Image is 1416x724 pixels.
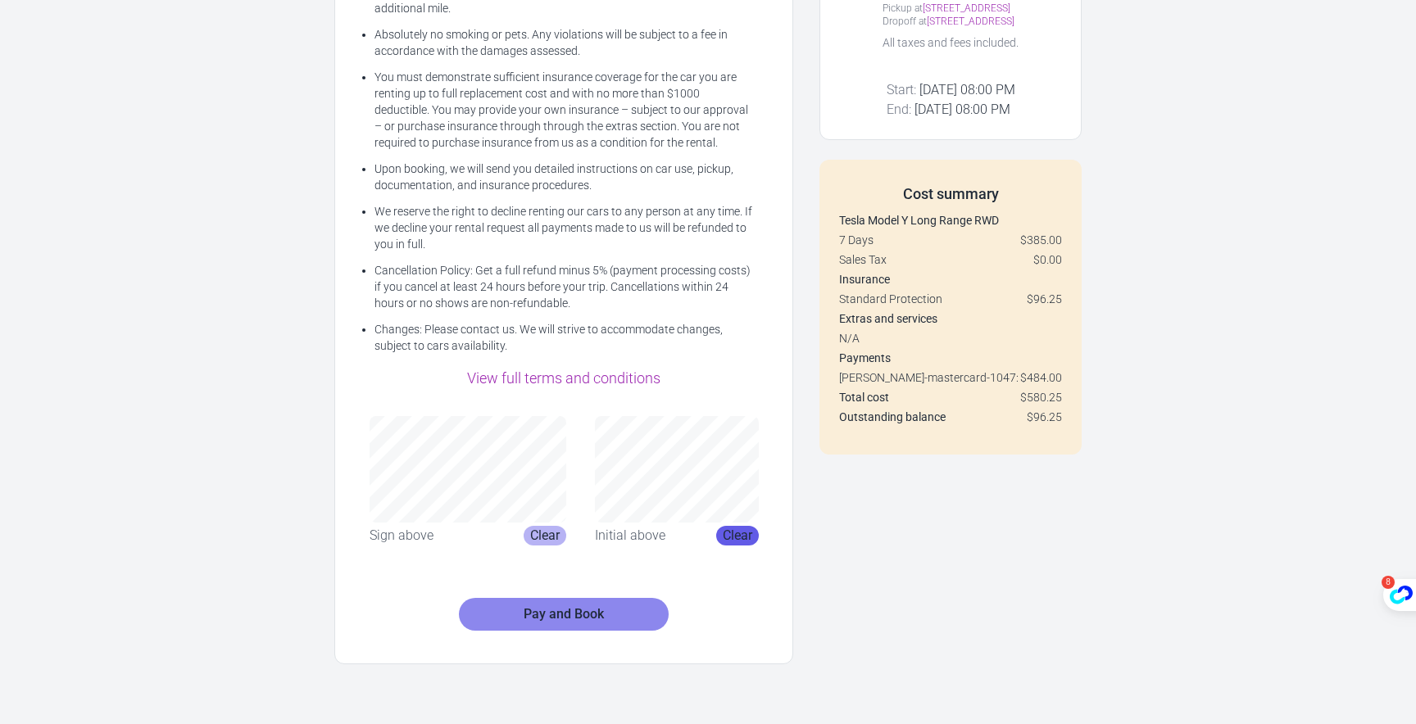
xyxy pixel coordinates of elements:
span: End: [887,102,911,117]
li: Upon booking, we will send you detailed instructions on car use, pickup, documentation, and insur... [374,161,753,193]
a: View full terms and conditions [467,369,660,387]
li: Absolutely no smoking or pets. Any violations will be subject to a fee in accordance with the dam... [374,26,753,59]
div: $580.25 [1020,389,1062,405]
div: All taxes and fees included. [883,34,1019,51]
span: $484.00 [1020,369,1062,386]
span: [DATE] 08:00 PM [914,102,1010,117]
li: We reserve the right to decline renting our cars to any person at any time. If we decline your re... [374,203,753,252]
span: $96.25 [1027,291,1062,307]
button: Clear [716,526,759,545]
span: Start: [887,82,916,97]
strong: Outstanding balance [839,410,946,423]
span: $0.00 [1033,251,1062,268]
div: Sign above [370,526,433,545]
li: Changes: Please contact us. We will strive to accommodate changes, subject to cars availability. [374,321,753,354]
div: N/A [839,330,1062,346]
span: [DATE] 08:00 PM [919,82,1015,97]
strong: Payments [839,351,891,364]
div: $96.25 [1027,409,1062,425]
strong: Insurance [839,273,890,286]
a: [STREET_ADDRESS] [923,2,1010,14]
button: Clear [524,526,566,545]
button: Pay and Book [459,598,669,631]
div: Standard Protection [839,291,1062,307]
li: Cancellation Policy: Get a full refund minus 5% (payment processing costs) if you cancel at least... [374,262,753,311]
div: 7 Days [839,232,1062,248]
div: Initial above [595,526,665,545]
span: $385.00 [1020,232,1062,248]
div: Cost summary [839,183,1062,206]
a: [STREET_ADDRESS] [927,16,1014,27]
li: You must demonstrate sufficient insurance coverage for the car you are renting up to full replace... [374,69,753,151]
span: Dropoff at [883,16,927,27]
strong: Tesla Model Y Long Range RWD [839,214,999,227]
div: Sales Tax [839,251,1062,268]
span: Pickup at [883,2,923,14]
strong: Extras and services [839,312,937,325]
strong: Total cost [839,391,889,404]
div: [PERSON_NAME]-mastercard-1047: [839,369,1062,386]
